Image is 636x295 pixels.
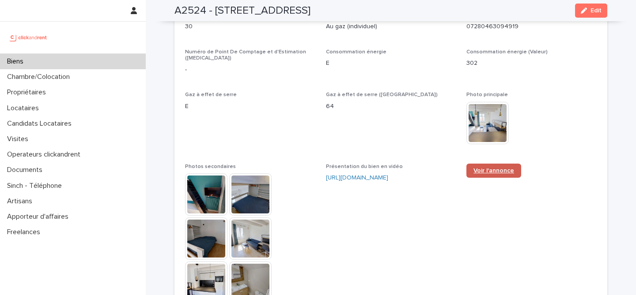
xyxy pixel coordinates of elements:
p: Locataires [4,104,46,112]
p: 302 [466,59,597,68]
p: Propriétaires [4,88,53,97]
p: Sinch - Téléphone [4,182,69,190]
p: Visites [4,135,35,143]
p: Freelances [4,228,47,236]
span: Photos secondaires [185,164,236,169]
p: E [185,102,315,111]
span: Numéro de Point De Comptage et d'Estimation ([MEDICAL_DATA]) [185,49,306,61]
p: Documents [4,166,49,174]
p: 30 [185,22,315,31]
button: Edit [575,4,607,18]
p: Candidats Locataires [4,119,79,128]
a: Voir l'annonce [466,164,521,178]
p: 07280463094919 [466,22,597,31]
p: Apporteur d'affaires [4,213,76,221]
img: UCB0brd3T0yccxBKYDjQ [7,29,50,46]
p: 64 [326,102,456,111]
span: Consommation énergie (Valeur) [466,49,548,55]
a: [URL][DOMAIN_NAME] [326,175,388,181]
p: Biens [4,57,30,66]
span: Gaz à effet de serre [185,92,237,97]
p: - [185,65,315,75]
p: Operateurs clickandrent [4,150,87,159]
span: Gaz à effet de serre ([GEOGRAPHIC_DATA]) [326,92,438,97]
span: Photo principale [466,92,508,97]
p: Artisans [4,197,39,205]
h2: A2524 - [STREET_ADDRESS] [174,4,310,17]
p: Chambre/Colocation [4,73,77,81]
p: Au gaz (individuel) [326,22,456,31]
span: Voir l'annonce [473,168,514,174]
p: E [326,59,456,68]
span: Présentation du bien en vidéo [326,164,403,169]
span: Edit [591,7,602,14]
span: Consommation énergie [326,49,386,55]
